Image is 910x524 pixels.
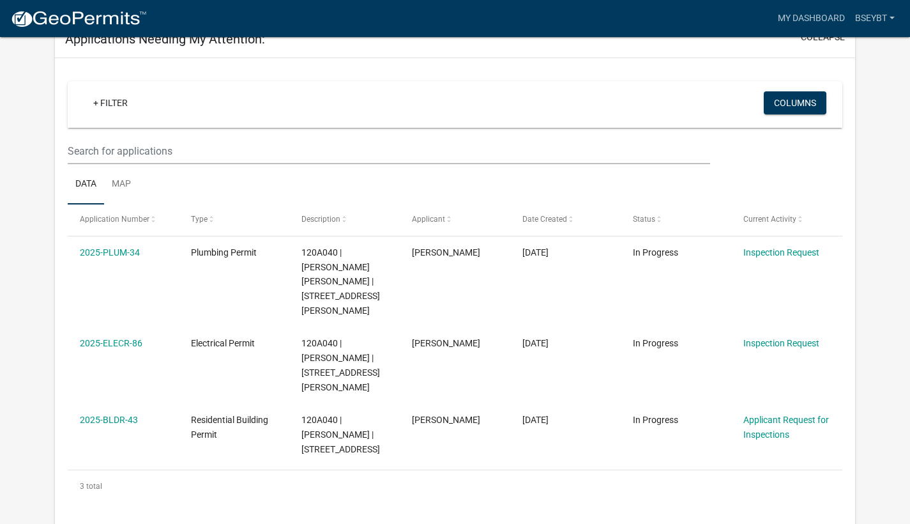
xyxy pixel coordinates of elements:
a: 2025-ELECR-86 [80,338,142,348]
span: Brooke Seybt [412,415,480,425]
datatable-header-cell: Date Created [510,204,621,235]
span: Description [301,215,340,224]
span: In Progress [633,247,678,258]
datatable-header-cell: Type [178,204,289,235]
datatable-header-cell: Description [289,204,400,235]
a: Inspection Request [743,247,819,258]
button: Columns [764,91,826,114]
a: Bseybt [850,6,900,31]
a: My Dashboard [773,6,850,31]
a: Map [104,164,139,205]
span: Plumbing Permit [191,247,257,258]
a: 2025-PLUM-34 [80,247,140,258]
div: 3 total [68,470,842,502]
h5: Applications Needing My Attention: [65,31,265,47]
span: Status [633,215,655,224]
span: 02/11/2025 [522,338,549,348]
datatable-header-cell: Status [621,204,731,235]
span: Application Number [80,215,149,224]
a: Data [68,164,104,205]
a: Applicant Request for Inspections [743,415,829,440]
a: 2025-BLDR-43 [80,415,138,425]
span: Brooke Seybt [412,247,480,258]
span: In Progress [633,415,678,425]
datatable-header-cell: Application Number [68,204,178,235]
input: Search for applications [68,138,709,164]
span: Brooke Seybt [412,338,480,348]
span: 120A040 | TARBUTTON BENJAMIN J III | 228 North Harris Street [301,338,380,392]
span: 120A040 | TARBUTTON BENJAMIN J III | 83 WEST VIEW WAY [301,415,380,454]
span: Electrical Permit [191,338,255,348]
span: Type [191,215,208,224]
span: 02/11/2025 [522,247,549,258]
datatable-header-cell: Applicant [400,204,510,235]
span: Current Activity [743,215,796,224]
datatable-header-cell: Current Activity [731,204,842,235]
span: 02/11/2025 [522,415,549,425]
div: collapse [55,58,855,515]
button: collapse [801,31,845,44]
span: Residential Building Permit [191,415,268,440]
span: 120A040 | Jerry Ronald Young | 228 North Harris Street [301,247,380,316]
span: Date Created [522,215,567,224]
span: Applicant [412,215,445,224]
a: Inspection Request [743,338,819,348]
a: + Filter [83,91,138,114]
span: In Progress [633,338,678,348]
